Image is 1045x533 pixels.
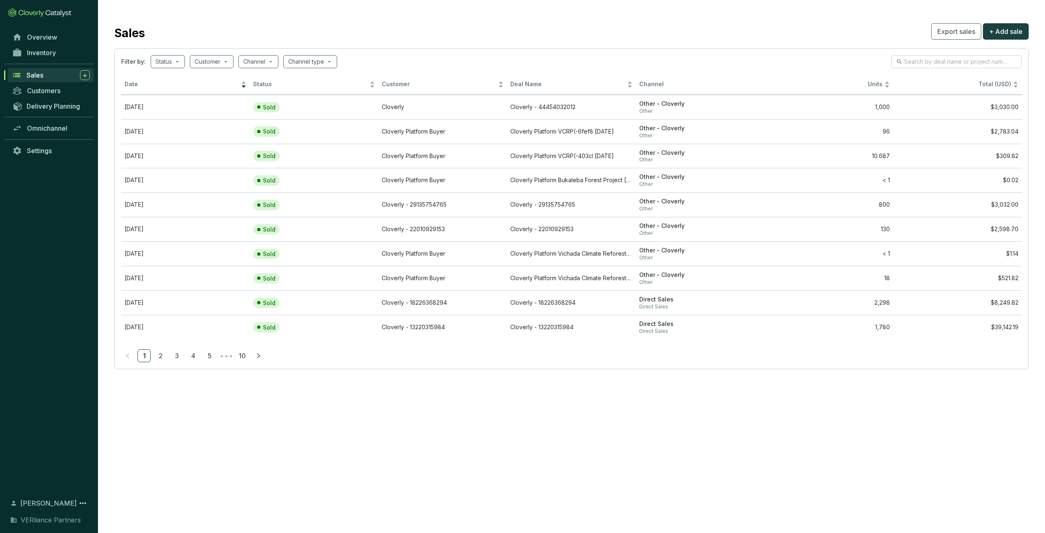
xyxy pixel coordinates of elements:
a: Overview [8,30,94,44]
td: Dec 11 2024 [121,217,250,241]
td: Sep 24 2024 [121,290,250,315]
td: Cloverly Platform Buyer [378,241,507,266]
li: Previous Page [121,349,134,362]
span: Date [125,80,239,88]
span: Delivery Planning [27,102,80,110]
span: Inventory [27,49,56,57]
th: Deal Name [507,75,636,95]
span: Overview [27,33,57,41]
th: Units [765,75,893,95]
td: $3,032.00 [893,192,1022,217]
a: 10 [236,350,248,362]
span: Direct Sales [639,303,761,310]
td: Cloverly Platform VCRP(-6fef8 May 27 [507,119,636,144]
th: Customer [378,75,507,95]
h2: Sales [114,25,145,42]
span: left [125,353,131,359]
span: Other - Cloverly [639,173,761,181]
p: Sold [263,104,276,111]
span: ••• [219,349,232,362]
td: Sep 26 2024 [121,266,250,290]
td: Cloverly Platform Buyer [378,168,507,192]
span: Other [639,132,761,139]
span: Settings [27,147,52,155]
span: Customer [382,80,496,88]
span: + Add sale [989,27,1023,36]
td: 1,780 [765,315,893,339]
span: Other [639,156,761,163]
span: Status [253,80,368,88]
a: 2 [154,350,167,362]
span: Other - Cloverly [639,149,761,157]
td: Cloverly - 22010929153 [378,217,507,241]
li: Next 5 Pages [219,349,232,362]
input: Search by deal name or project name... [904,57,1009,66]
span: Other [639,108,761,114]
td: Cloverly - 22010929153 [507,217,636,241]
span: Deal Name [510,80,625,88]
td: Cloverly - 13220315984 [507,315,636,339]
td: 1,000 [765,95,893,119]
td: Cloverly Platform VCRP(-403cl Feb 20 [507,144,636,168]
span: Filter by: [121,58,146,66]
span: Omnichannel [27,124,67,132]
td: Cloverly Platform Vichada Climate Reforestation Project (PAZ) Oct 29 [507,241,636,266]
th: Channel [636,75,765,95]
span: [PERSON_NAME] [20,498,77,508]
td: Cloverly Platform Buyer [378,144,507,168]
td: Cloverly - 13220315984 [378,315,507,339]
span: Other - Cloverly [639,271,761,279]
td: May 27 2025 [121,119,250,144]
td: $2,598.70 [893,217,1022,241]
p: Sold [263,177,276,184]
span: Other [639,205,761,212]
td: Sep 24 2025 [121,95,250,119]
span: Other - Cloverly [639,100,761,108]
span: Total (USD) [978,80,1011,87]
td: 130 [765,217,893,241]
td: Cloverly Platform Bukaleba Forest Project Dec 17 [507,168,636,192]
td: $39,142.19 [893,315,1022,339]
td: $2,783.04 [893,119,1022,144]
td: < 1 [765,168,893,192]
a: Sales [8,68,94,82]
a: 4 [187,350,199,362]
td: Cloverly - 18226368294 [378,290,507,315]
td: < 1 [765,241,893,266]
p: Sold [263,128,276,135]
td: 2,298 [765,290,893,315]
td: Cloverly Platform Buyer [378,119,507,144]
span: Direct Sales [639,320,761,328]
p: Sold [263,201,276,209]
span: Other [639,254,761,261]
td: Cloverly - 18226368294 [507,290,636,315]
p: Sold [263,226,276,233]
p: Sold [263,250,276,258]
td: Cloverly - 44454032012 [507,95,636,119]
li: 1 [138,349,151,362]
span: Other [639,230,761,236]
td: $309.82 [893,144,1022,168]
td: Cloverly Platform Vichada Climate Reforestation Project (PAZ) Sep 26 [507,266,636,290]
td: $3,030.00 [893,95,1022,119]
td: 96 [765,119,893,144]
span: Other - Cloverly [639,222,761,230]
span: Units [768,80,883,88]
a: 5 [203,350,216,362]
span: right [256,353,261,359]
span: Other [639,181,761,187]
span: Customers [27,87,60,95]
td: Dec 11 2024 [121,192,250,217]
td: Oct 29 2024 [121,241,250,266]
td: Aug 30 2024 [121,315,250,339]
span: Other [639,279,761,285]
td: 10.687 [765,144,893,168]
p: Sold [263,152,276,160]
td: Feb 19 2025 [121,144,250,168]
a: Inventory [8,46,94,60]
span: Sales [27,71,43,79]
td: $8,249.82 [893,290,1022,315]
td: 18 [765,266,893,290]
li: Next Page [252,349,265,362]
span: Direct Sales [639,296,761,303]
